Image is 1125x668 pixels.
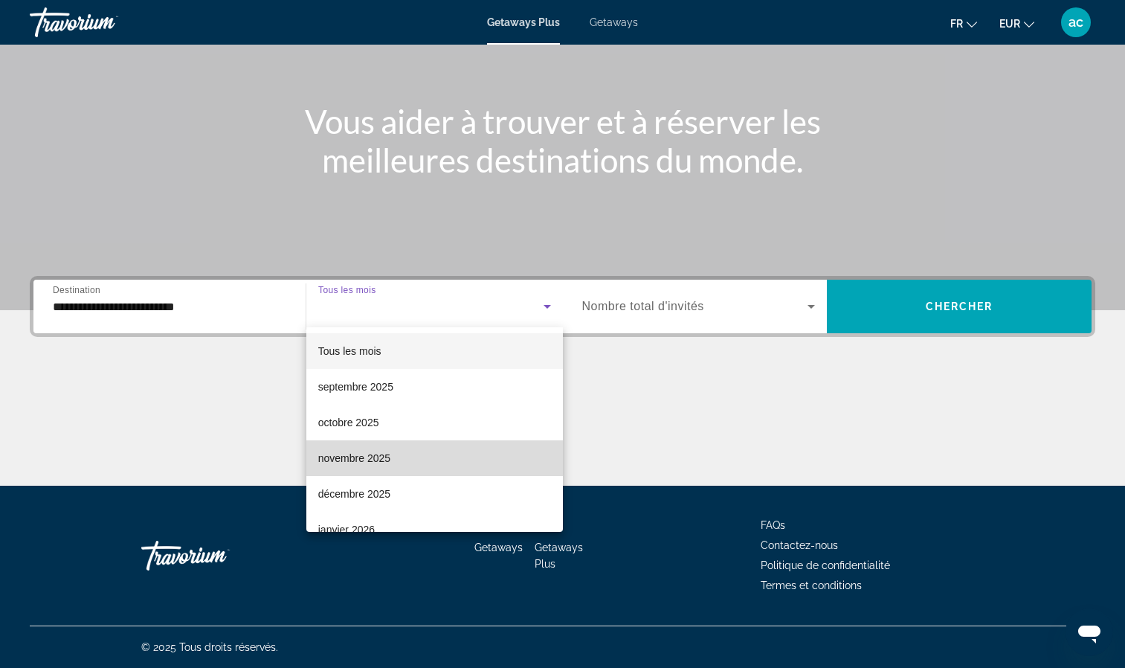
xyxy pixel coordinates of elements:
[318,521,375,539] span: janvier 2026
[318,449,390,467] span: novembre 2025
[318,345,381,357] span: Tous les mois
[318,485,390,503] span: décembre 2025
[318,414,379,431] span: octobre 2025
[318,378,393,396] span: septembre 2025
[1066,608,1113,656] iframe: Bouton de lancement de la fenêtre de messagerie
